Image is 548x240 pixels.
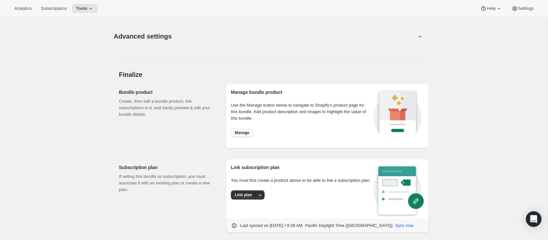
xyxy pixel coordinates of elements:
[231,128,253,137] button: Manage
[119,173,215,193] p: If selling this bundle on subscription, you must associate it with an existing plan or create a n...
[518,6,534,11] span: Settings
[110,24,420,49] button: Advanced settings
[255,190,265,199] button: More actions
[231,89,372,95] h2: Manage bundle product
[231,164,373,171] h2: Link subscription plan
[231,190,256,199] button: Link plan
[76,6,87,11] span: Tools
[119,89,215,95] h2: Bundle product
[235,130,250,135] span: Manage
[235,192,252,197] span: Link plan
[231,102,372,122] p: Use the Manage button below to navigate to Shopify’s product page for this bundle. Add product de...
[508,4,538,13] button: Settings
[395,222,414,229] span: Sync now
[72,4,98,13] button: Tools
[526,211,541,227] div: Open Intercom Messenger
[119,164,215,171] h2: Subscription plan
[119,71,429,78] h2: Finalize
[37,4,71,13] button: Subscriptions
[114,31,172,42] span: Advanced settings
[240,222,302,229] p: Last synced on [DATE] • 9:39 AM
[391,220,418,231] button: Sync now
[231,177,373,184] p: You must first create a product above to be able to link a subscription plan.
[305,222,392,229] p: Pacific Daylight Time ([GEOGRAPHIC_DATA])
[41,6,67,11] span: Subscriptions
[14,6,32,11] span: Analytics
[119,98,215,118] p: Create, then edit a bundle product, link subscriptions to it, and easily preview & edit your bund...
[487,6,495,11] span: Help
[476,4,506,13] button: Help
[10,4,36,13] button: Analytics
